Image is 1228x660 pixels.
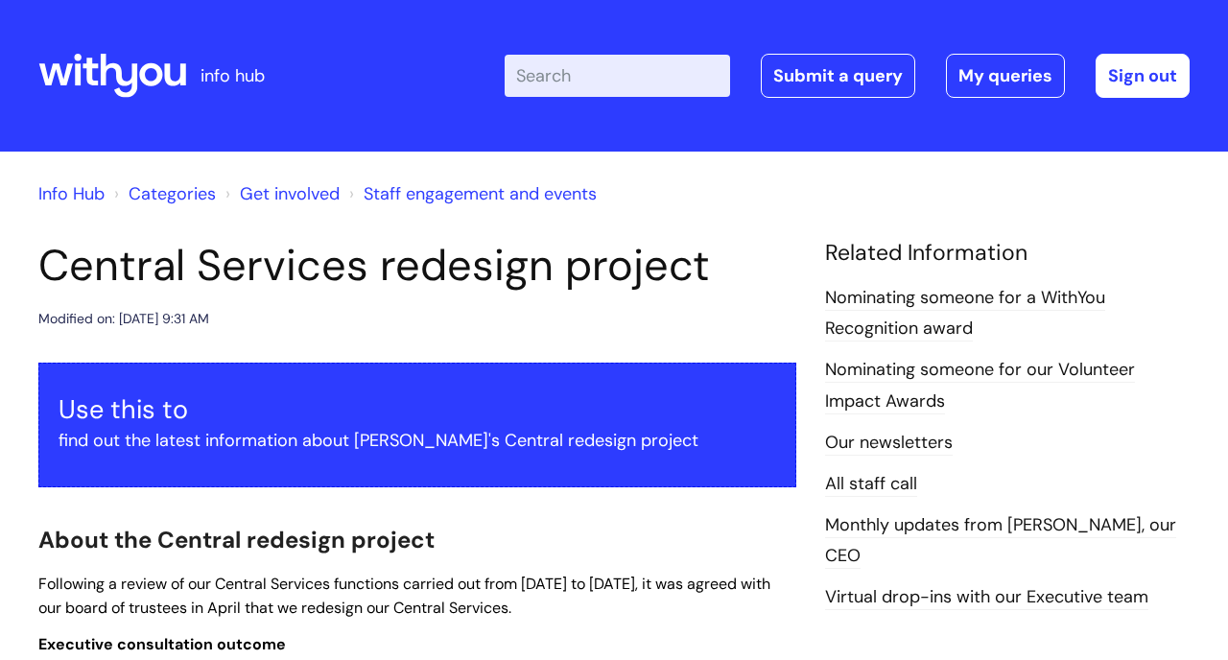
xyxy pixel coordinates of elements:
a: Categories [129,182,216,205]
a: Get involved [240,182,340,205]
span: About the Central redesign project [38,525,435,554]
a: Info Hub [38,182,105,205]
a: All staff call [825,472,917,497]
span: Executive consultation outcome [38,634,286,654]
a: Virtual drop-ins with our Executive team [825,585,1148,610]
p: find out the latest information about [PERSON_NAME]'s Central redesign project [59,425,776,456]
h3: Use this to [59,394,776,425]
div: | - [505,54,1190,98]
a: Nominating someone for our Volunteer Impact Awards [825,358,1135,413]
li: Solution home [109,178,216,209]
a: My queries [946,54,1065,98]
h4: Related Information [825,240,1190,267]
input: Search [505,55,730,97]
a: Monthly updates from [PERSON_NAME], our CEO [825,513,1176,569]
a: Sign out [1096,54,1190,98]
li: Get involved [221,178,340,209]
a: Our newsletters [825,431,953,456]
p: info hub [201,60,265,91]
a: Submit a query [761,54,915,98]
h1: Central Services redesign project [38,240,796,292]
a: Nominating someone for a WithYou Recognition award [825,286,1105,342]
a: Staff engagement and events [364,182,597,205]
span: Following a review of our Central Services functions carried out from [DATE] to [DATE], it was ag... [38,574,770,618]
li: Staff engagement and events [344,178,597,209]
div: Modified on: [DATE] 9:31 AM [38,307,209,331]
